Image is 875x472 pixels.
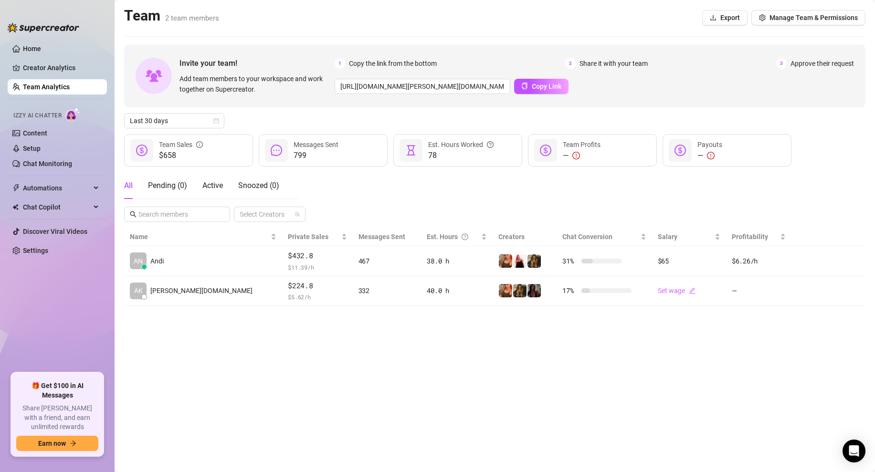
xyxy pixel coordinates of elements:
[130,114,219,128] span: Last 30 days
[562,285,578,296] span: 17 %
[770,14,858,21] span: Manage Team & Permissions
[288,233,328,241] span: Private Sales
[427,256,487,266] div: 38.0 h
[572,152,580,159] span: exclamation-circle
[732,256,786,266] div: $6.26 /h
[493,228,557,246] th: Creators
[130,231,269,242] span: Name
[707,152,715,159] span: exclamation-circle
[702,10,748,25] button: Export
[565,58,576,69] span: 2
[294,141,338,148] span: Messages Sent
[562,233,612,241] span: Chat Conversion
[150,285,253,296] span: [PERSON_NAME][DOMAIN_NAME]
[358,285,416,296] div: 332
[288,262,347,272] span: $ 11.39 /h
[16,404,98,432] span: Share [PERSON_NAME] with a friend, and earn unlimited rewards
[405,145,417,156] span: hourglass
[697,150,722,161] div: —
[562,256,578,266] span: 31 %
[23,129,47,137] a: Content
[23,160,72,168] a: Chat Monitoring
[23,180,91,196] span: Automations
[751,10,865,25] button: Manage Team & Permissions
[288,280,347,292] span: $224.8
[776,58,787,69] span: 3
[288,250,347,262] span: $432.8
[513,284,527,297] img: Free - EbonyAstrology
[514,79,569,94] button: Copy Link
[196,139,203,150] span: info-circle
[124,180,133,191] div: All
[675,145,686,156] span: dollar-circle
[159,150,203,161] span: $658
[349,58,437,69] span: Copy the link from the bottom
[124,228,282,246] th: Name
[12,184,20,192] span: thunderbolt
[23,199,91,215] span: Chat Copilot
[527,284,541,297] img: VIP - EbonyAstrology
[23,228,87,235] a: Discover Viral Videos
[23,145,41,152] a: Setup
[138,209,217,220] input: Search members
[12,204,19,210] img: Chat Copilot
[487,139,494,150] span: question-circle
[70,440,76,447] span: arrow-right
[462,231,468,242] span: question-circle
[13,111,62,120] span: Izzy AI Chatter
[521,83,528,89] span: copy
[179,57,335,69] span: Invite your team!
[134,256,143,266] span: AN
[238,181,279,190] span: Snoozed ( 0 )
[130,211,137,218] span: search
[16,436,98,451] button: Earn nowarrow-right
[23,83,70,91] a: Team Analytics
[148,180,187,191] div: Pending ( 0 )
[428,139,494,150] div: Est. Hours Worked
[658,256,720,266] div: $65
[134,285,143,296] span: AK
[16,381,98,400] span: 🎁 Get $100 in AI Messages
[179,73,331,94] span: Add team members to your workspace and work together on Supercreator.
[563,141,601,148] span: Team Profits
[23,45,41,52] a: Home
[23,60,99,75] a: Creator Analytics
[732,233,768,241] span: Profitability
[689,287,696,294] span: edit
[213,118,219,124] span: calendar
[658,233,677,241] span: Salary
[159,139,203,150] div: Team Sales
[759,14,766,21] span: setting
[428,150,494,161] span: 78
[23,247,48,254] a: Settings
[150,256,164,266] span: Andi
[358,233,405,241] span: Messages Sent
[271,145,282,156] span: message
[532,83,561,90] span: Copy Link
[726,276,791,306] td: —
[843,440,865,462] div: Open Intercom Messenger
[65,107,80,121] img: AI Chatter
[540,145,551,156] span: dollar-circle
[580,58,648,69] span: Share it with your team
[499,254,512,268] img: TryppinHippie
[8,23,79,32] img: logo-BBDzfeDw.svg
[358,256,416,266] div: 467
[288,292,347,302] span: $ 5.62 /h
[658,287,696,294] a: Set wageedit
[527,254,541,268] img: Free - EbonyAstrology
[136,145,148,156] span: dollar-circle
[335,58,345,69] span: 1
[427,231,479,242] div: Est. Hours
[499,284,512,297] img: TryppinHippie
[563,150,601,161] div: —
[791,58,854,69] span: Approve their request
[124,7,219,25] h2: Team
[202,181,223,190] span: Active
[710,14,717,21] span: download
[294,150,338,161] span: 799
[295,211,300,217] span: team
[720,14,740,21] span: Export
[427,285,487,296] div: 40.0 h
[165,14,219,22] span: 2 team members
